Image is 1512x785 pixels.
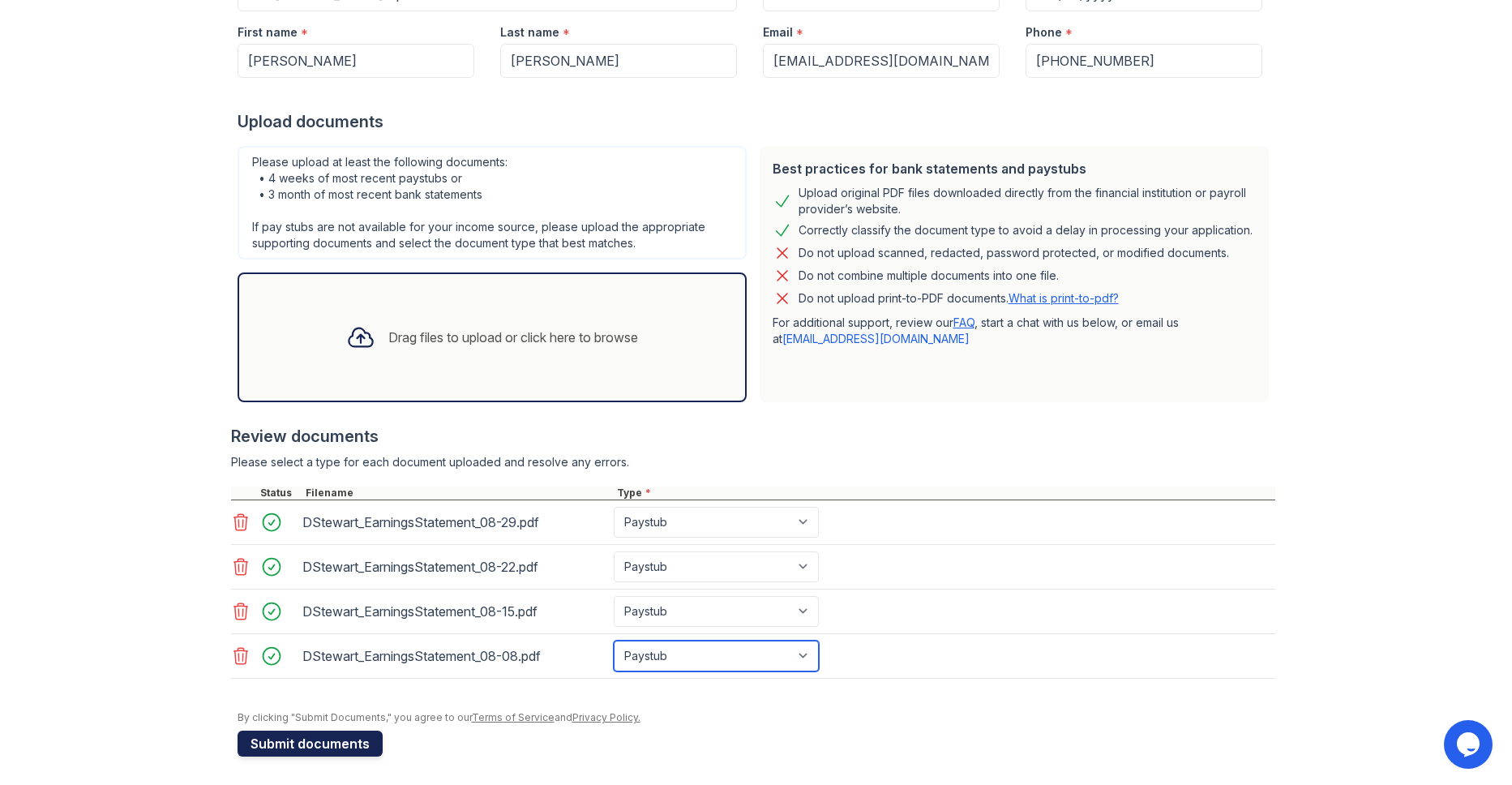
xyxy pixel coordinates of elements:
div: DStewart_EarningsStatement_08-22.pdf [302,554,607,580]
div: DStewart_EarningsStatement_08-15.pdf [302,598,607,624]
a: Terms of Service [472,711,555,723]
p: For additional support, review our , start a chat with us below, or email us at [773,315,1256,347]
div: Review documents [231,425,1275,448]
div: Upload documents [238,110,1275,133]
div: Do not upload scanned, redacted, password protected, or modified documents. [799,243,1229,263]
div: Type [614,487,1275,500]
div: Best practices for bank statements and paystubs [773,159,1256,178]
div: Status [257,487,302,500]
a: [EMAIL_ADDRESS][DOMAIN_NAME] [782,332,970,345]
label: First name [238,24,298,41]
a: Privacy Policy. [572,711,640,723]
label: Last name [500,24,559,41]
div: DStewart_EarningsStatement_08-08.pdf [302,643,607,669]
div: Drag files to upload or click here to browse [388,328,638,347]
button: Submit documents [238,731,383,757]
label: Email [763,24,793,41]
a: What is print-to-pdf? [1009,291,1119,305]
div: Do not combine multiple documents into one file. [799,266,1059,285]
p: Do not upload print-to-PDF documents. [799,290,1119,307]
div: Filename [302,487,614,500]
label: Phone [1026,24,1062,41]
div: Please select a type for each document uploaded and resolve any errors. [231,454,1275,470]
div: Upload original PDF files downloaded directly from the financial institution or payroll provider’... [799,185,1256,217]
div: DStewart_EarningsStatement_08-29.pdf [302,509,607,535]
div: Correctly classify the document type to avoid a delay in processing your application. [799,221,1253,240]
a: FAQ [953,315,974,329]
iframe: chat widget [1444,720,1496,769]
div: By clicking "Submit Documents," you agree to our and [238,711,1275,724]
div: Please upload at least the following documents: • 4 weeks of most recent paystubs or • 3 month of... [238,146,747,260]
